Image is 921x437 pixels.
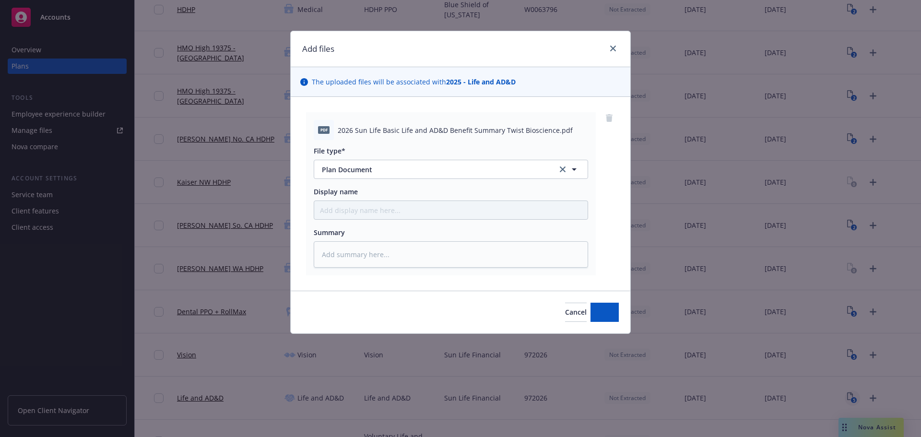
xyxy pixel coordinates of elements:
[565,303,587,322] button: Cancel
[590,303,619,322] button: Add files
[565,307,587,317] span: Cancel
[314,160,588,179] button: Plan Documentclear selection
[590,307,619,317] span: Add files
[322,165,544,175] span: Plan Document
[312,77,516,87] span: The uploaded files will be associated with
[338,125,573,135] span: 2026 Sun Life Basic Life and AD&D Benefit Summary Twist Bioscience.pdf
[314,146,345,155] span: File type*
[314,201,588,219] input: Add display name here...
[446,77,516,86] strong: 2025 - Life and AD&D
[607,43,619,54] a: close
[318,126,330,133] span: pdf
[314,228,345,237] span: Summary
[302,43,334,55] h1: Add files
[314,187,358,196] span: Display name
[603,112,615,124] a: remove
[557,164,568,175] a: clear selection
